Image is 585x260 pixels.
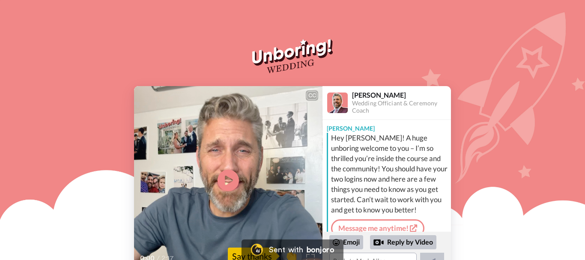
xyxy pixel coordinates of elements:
a: Bonjoro LogoSent withbonjoro [242,239,343,260]
div: Wedding Officiant & Ceremony Coach [352,100,451,114]
img: Unboring!Wedding logo [252,39,332,73]
div: Reply by Video [373,237,384,248]
div: Reply by Video [370,235,436,250]
div: [PERSON_NAME] [322,120,451,133]
div: CC [307,91,317,100]
img: Bonjoro Logo [251,244,263,256]
div: Emoji [329,235,363,249]
div: bonjoro [307,246,334,254]
a: Message me anytime! [331,219,424,237]
img: Profile Image [327,93,348,113]
div: [PERSON_NAME] [352,91,451,99]
div: Hey [PERSON_NAME]! A huge unboring welcome to you – I’m so thrilled you’re inside the course and ... [331,133,449,215]
div: Sent with [269,246,303,254]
